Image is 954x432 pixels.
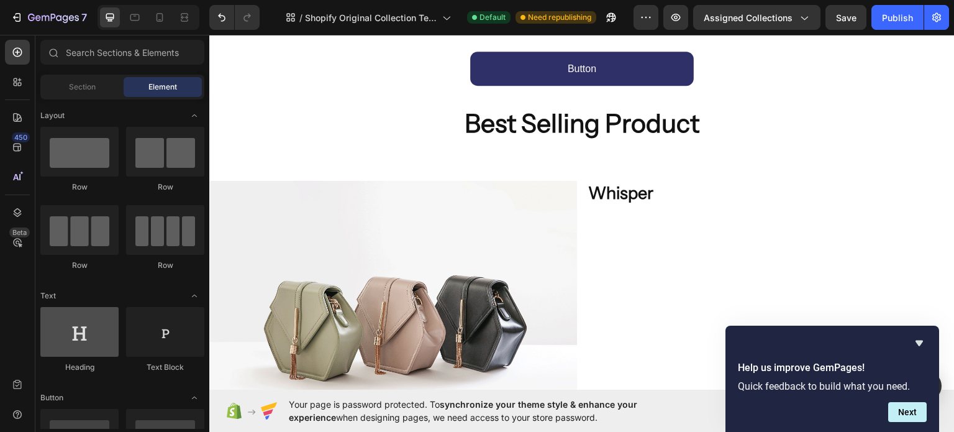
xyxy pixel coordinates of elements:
span: Toggle open [184,388,204,408]
button: Save [825,5,866,30]
span: Assigned Collections [704,11,793,24]
button: Publish [871,5,924,30]
button: Assigned Collections [693,5,820,30]
div: Undo/Redo [209,5,260,30]
div: Help us improve GemPages! [738,336,927,422]
p: Quick feedback to build what you need. [738,380,927,392]
span: Layout [40,110,65,121]
span: Section [69,81,96,93]
button: 7 [5,5,93,30]
p: 7 [81,10,87,25]
div: Beta [9,227,30,237]
span: Toggle open [184,286,204,306]
span: Need republishing [528,12,591,23]
h2: Help us improve GemPages! [738,361,927,375]
span: / [299,11,302,24]
div: Row [40,260,119,271]
span: synchronize your theme style & enhance your experience [289,399,637,423]
button: Next question [888,402,927,422]
div: Row [126,182,204,193]
div: Row [126,260,204,271]
input: Search Sections & Elements [40,40,204,65]
div: Row [40,182,119,193]
p: Whisper [379,147,744,169]
span: Shopify Original Collection Template [305,11,437,24]
iframe: Design area [209,35,954,390]
h2: Rich Text Editor. Editing area: main [378,146,745,170]
span: Save [836,12,856,23]
button: Hide survey [912,336,927,351]
span: Toggle open [184,106,204,126]
span: Element [148,81,177,93]
span: Default [479,12,506,23]
span: Your page is password protected. To when designing pages, we need access to your store password. [289,398,686,424]
div: Publish [882,11,913,24]
span: Button [40,392,63,403]
div: Text Block [126,362,204,373]
div: 450 [12,132,30,142]
div: Heading [40,362,119,373]
span: Text [40,290,56,301]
